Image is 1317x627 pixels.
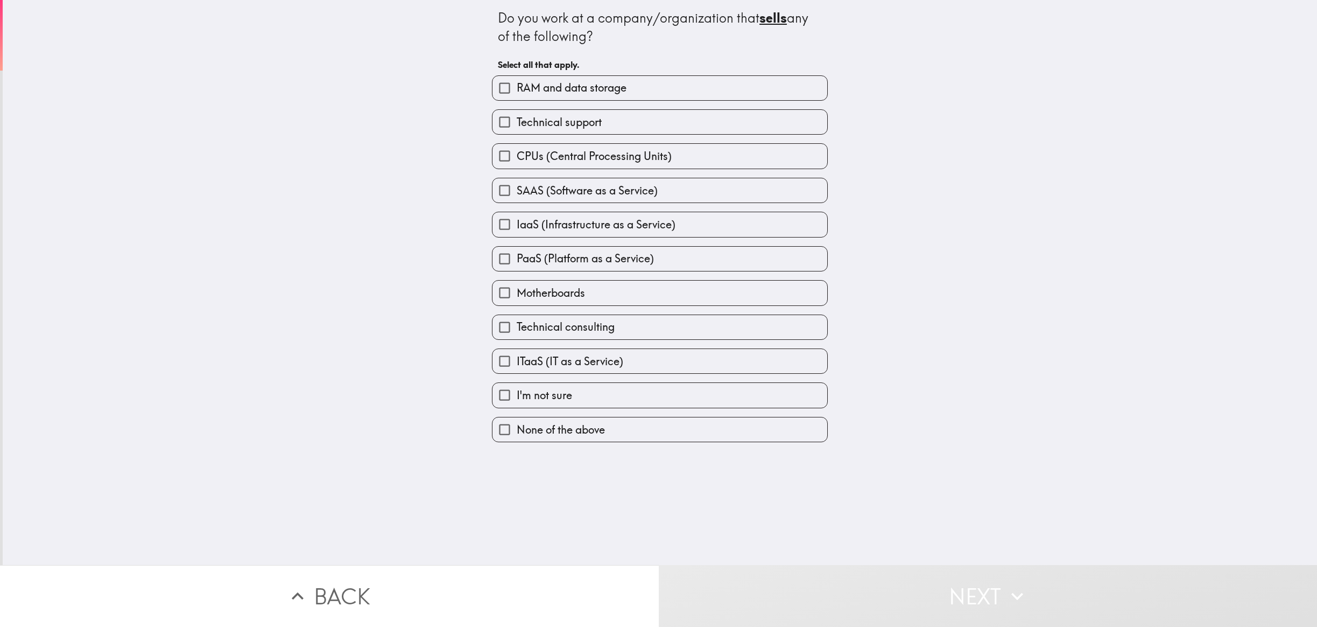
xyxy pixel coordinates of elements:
button: Motherboards [492,281,827,305]
span: PaaS (Platform as a Service) [517,251,654,266]
div: Do you work at a company/organization that any of the following? [498,9,822,45]
h6: Select all that apply. [498,59,822,71]
button: Technical support [492,110,827,134]
button: RAM and data storage [492,76,827,100]
span: I'm not sure [517,388,572,403]
span: Motherboards [517,285,585,301]
u: sells [759,10,787,26]
button: None of the above [492,417,827,442]
span: RAM and data storage [517,80,626,95]
span: Technical support [517,115,602,130]
span: None of the above [517,422,605,437]
span: IaaS (Infrastructure as a Service) [517,217,675,232]
span: CPUs (Central Processing Units) [517,149,672,164]
button: ITaaS (IT as a Service) [492,349,827,373]
button: PaaS (Platform as a Service) [492,247,827,271]
span: Technical consulting [517,319,615,335]
button: Technical consulting [492,315,827,339]
button: I'm not sure [492,383,827,407]
span: ITaaS (IT as a Service) [517,354,623,369]
button: SAAS (Software as a Service) [492,178,827,203]
span: SAAS (Software as a Service) [517,183,658,198]
button: CPUs (Central Processing Units) [492,144,827,168]
button: IaaS (Infrastructure as a Service) [492,212,827,236]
